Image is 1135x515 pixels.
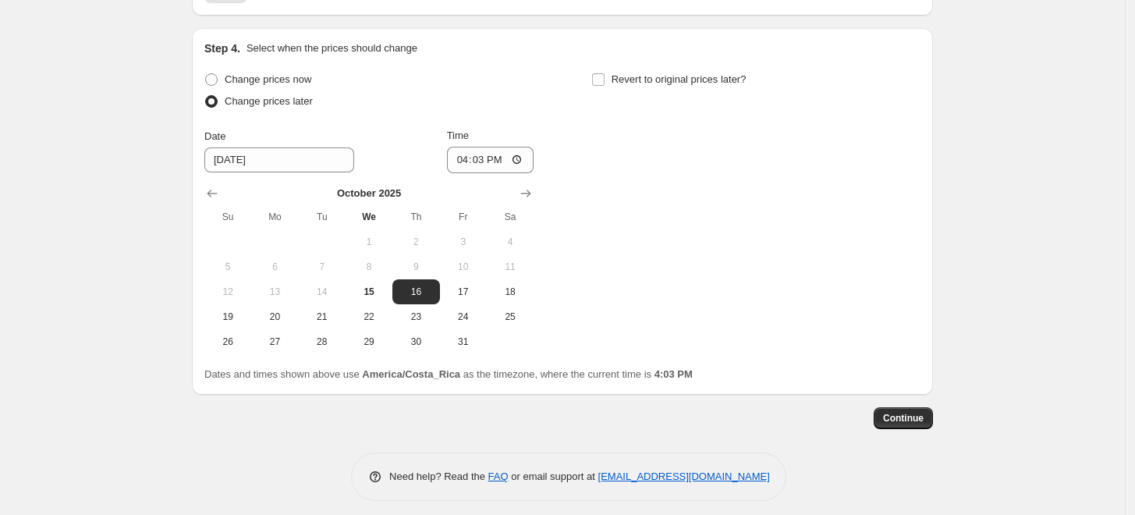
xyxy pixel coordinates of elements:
span: 23 [399,311,433,323]
button: Friday October 10 2025 [440,254,487,279]
span: 6 [257,261,292,273]
span: 7 [305,261,339,273]
button: Show next month, November 2025 [515,183,537,204]
button: Thursday October 2 2025 [392,229,439,254]
span: 10 [446,261,481,273]
span: or email support at [509,471,598,482]
span: 22 [352,311,386,323]
input: 12:00 [447,147,534,173]
button: Today Wednesday October 15 2025 [346,279,392,304]
button: Wednesday October 1 2025 [346,229,392,254]
span: 20 [257,311,292,323]
th: Monday [251,204,298,229]
span: Mo [257,211,292,223]
button: Show previous month, September 2025 [201,183,223,204]
span: 28 [305,336,339,348]
button: Sunday October 19 2025 [204,304,251,329]
button: Friday October 24 2025 [440,304,487,329]
span: Continue [883,412,924,424]
button: Wednesday October 29 2025 [346,329,392,354]
span: 24 [446,311,481,323]
span: Change prices now [225,73,311,85]
span: Su [211,211,245,223]
a: FAQ [488,471,509,482]
th: Sunday [204,204,251,229]
span: 2 [399,236,433,248]
h2: Step 4. [204,41,240,56]
span: Revert to original prices later? [612,73,747,85]
button: Monday October 13 2025 [251,279,298,304]
span: 27 [257,336,292,348]
span: 9 [399,261,433,273]
span: 3 [446,236,481,248]
span: Th [399,211,433,223]
span: 11 [493,261,527,273]
button: Tuesday October 14 2025 [299,279,346,304]
button: Saturday October 4 2025 [487,229,534,254]
button: Tuesday October 21 2025 [299,304,346,329]
span: Sa [493,211,527,223]
button: Thursday October 9 2025 [392,254,439,279]
span: 5 [211,261,245,273]
button: Sunday October 26 2025 [204,329,251,354]
button: Friday October 31 2025 [440,329,487,354]
th: Thursday [392,204,439,229]
span: 26 [211,336,245,348]
th: Friday [440,204,487,229]
th: Saturday [487,204,534,229]
span: Change prices later [225,95,313,107]
b: America/Costa_Rica [362,368,460,380]
button: Saturday October 11 2025 [487,254,534,279]
span: 19 [211,311,245,323]
span: 12 [211,286,245,298]
span: Need help? Read the [389,471,488,482]
span: Time [447,130,469,141]
button: Thursday October 30 2025 [392,329,439,354]
button: Sunday October 12 2025 [204,279,251,304]
span: 18 [493,286,527,298]
span: Dates and times shown above use as the timezone, where the current time is [204,368,693,380]
button: Monday October 27 2025 [251,329,298,354]
button: Sunday October 5 2025 [204,254,251,279]
button: Tuesday October 7 2025 [299,254,346,279]
span: 15 [352,286,386,298]
span: 31 [446,336,481,348]
span: 13 [257,286,292,298]
span: Tu [305,211,339,223]
button: Monday October 20 2025 [251,304,298,329]
button: Thursday October 16 2025 [392,279,439,304]
input: 10/15/2025 [204,147,354,172]
button: Continue [874,407,933,429]
button: Monday October 6 2025 [251,254,298,279]
button: Wednesday October 22 2025 [346,304,392,329]
th: Tuesday [299,204,346,229]
span: Date [204,130,225,142]
button: Saturday October 25 2025 [487,304,534,329]
span: 25 [493,311,527,323]
span: 29 [352,336,386,348]
b: 4:03 PM [654,368,693,380]
span: 21 [305,311,339,323]
button: Tuesday October 28 2025 [299,329,346,354]
button: Saturday October 18 2025 [487,279,534,304]
th: Wednesday [346,204,392,229]
span: 17 [446,286,481,298]
button: Friday October 3 2025 [440,229,487,254]
span: 4 [493,236,527,248]
span: 30 [399,336,433,348]
span: 14 [305,286,339,298]
button: Friday October 17 2025 [440,279,487,304]
button: Thursday October 23 2025 [392,304,439,329]
p: Select when the prices should change [247,41,417,56]
span: 8 [352,261,386,273]
a: [EMAIL_ADDRESS][DOMAIN_NAME] [598,471,770,482]
span: We [352,211,386,223]
span: Fr [446,211,481,223]
button: Wednesday October 8 2025 [346,254,392,279]
span: 1 [352,236,386,248]
span: 16 [399,286,433,298]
